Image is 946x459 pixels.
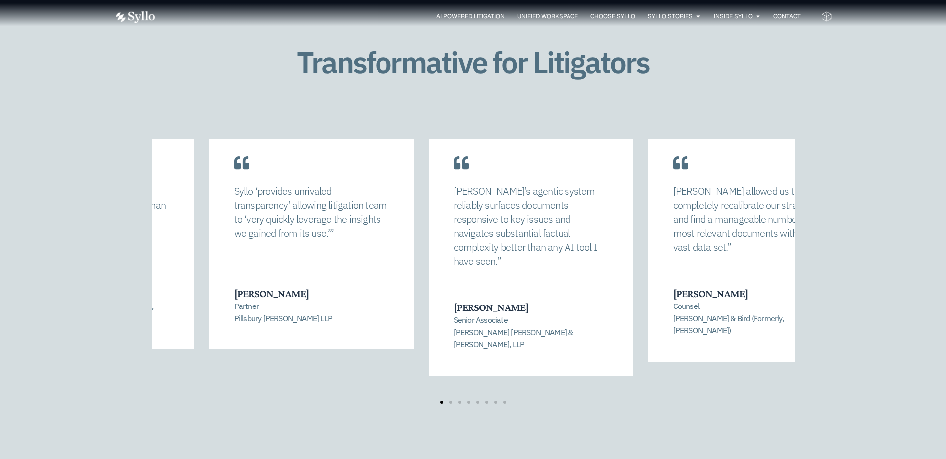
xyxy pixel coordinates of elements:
[517,12,578,21] a: Unified Workspace
[648,12,693,21] a: Syllo Stories
[436,12,505,21] a: AI Powered Litigation
[263,46,683,79] h1: Transformative for Litigators
[458,401,461,404] span: Go to slide 3
[590,12,635,21] a: Choose Syllo
[773,12,801,21] a: Contact
[440,401,443,404] span: Go to slide 1
[476,401,479,404] span: Go to slide 5
[503,401,506,404] span: Go to slide 8
[449,401,452,404] span: Go to slide 2
[175,12,801,21] div: Menu Toggle
[467,401,470,404] span: Go to slide 4
[152,139,795,404] div: Carousel
[485,401,488,404] span: Go to slide 6
[114,11,155,23] img: white logo
[175,12,801,21] nav: Menu
[494,401,497,404] span: Go to slide 7
[714,12,753,21] a: Inside Syllo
